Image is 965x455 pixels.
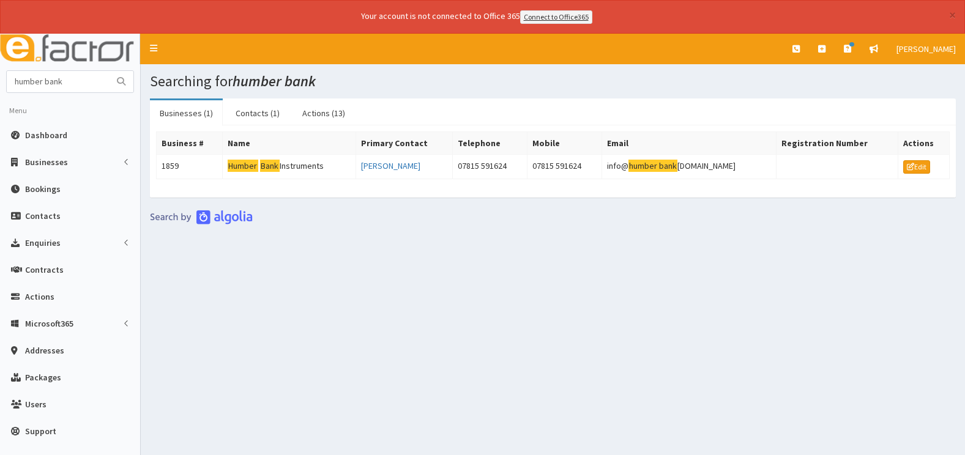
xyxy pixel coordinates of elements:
th: Primary Contact [356,131,452,154]
th: Mobile [527,131,602,154]
th: Email [602,131,777,154]
mark: humber [628,160,658,172]
td: 07815 591624 [453,154,527,179]
h1: Searching for [150,73,956,89]
span: Users [25,399,47,410]
button: × [949,9,956,21]
span: Contracts [25,264,64,275]
th: Actions [898,131,949,154]
a: [PERSON_NAME] [361,160,420,171]
th: Registration Number [777,131,898,154]
i: humber bank [233,72,316,91]
th: Telephone [453,131,527,154]
span: Businesses [25,157,68,168]
td: Instruments [222,154,356,179]
a: Edit [903,160,930,174]
mark: Humber [228,160,258,172]
td: 07815 591624 [527,154,602,179]
th: Name [222,131,356,154]
span: Microsoft365 [25,318,73,329]
a: Contacts (1) [226,100,289,126]
span: [PERSON_NAME] [896,43,956,54]
input: Search... [7,71,110,92]
th: Business # [157,131,223,154]
mark: Bank [260,160,280,172]
mark: bank [658,160,677,172]
td: 1859 [157,154,223,179]
a: Businesses (1) [150,100,223,126]
a: Actions (13) [292,100,355,126]
td: info@ [DOMAIN_NAME] [602,154,777,179]
a: Connect to Office365 [520,10,592,24]
span: Addresses [25,345,64,356]
span: Actions [25,291,54,302]
img: search-by-algolia-light-background.png [150,210,253,224]
span: Enquiries [25,237,61,248]
a: [PERSON_NAME] [887,34,965,64]
span: Dashboard [25,130,67,141]
span: Contacts [25,210,61,221]
div: Your account is not connected to Office 365 [119,10,835,24]
span: Packages [25,372,61,383]
span: Bookings [25,183,61,194]
span: Support [25,426,56,437]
